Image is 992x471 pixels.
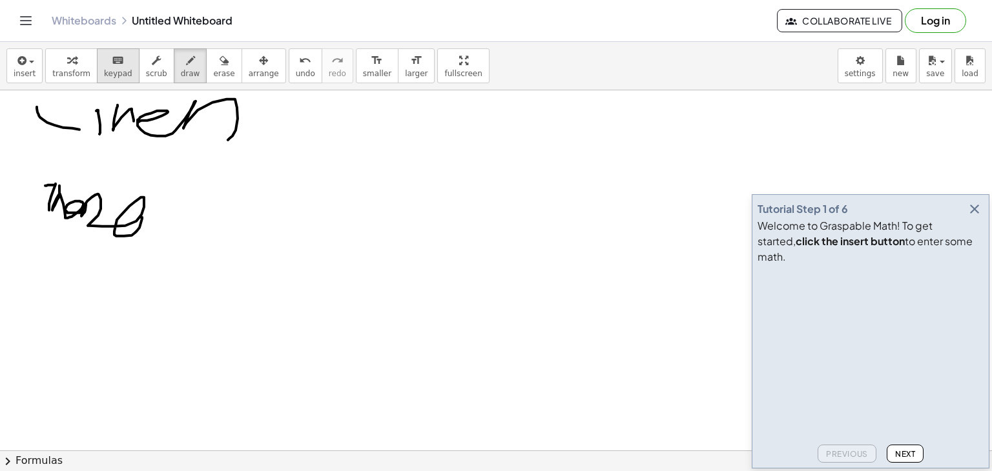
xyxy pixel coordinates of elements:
button: format_sizelarger [398,48,435,83]
div: Tutorial Step 1 of 6 [758,201,848,217]
span: transform [52,69,90,78]
button: scrub [139,48,174,83]
i: format_size [410,53,422,68]
span: Collaborate Live [788,15,891,26]
span: insert [14,69,36,78]
span: erase [213,69,234,78]
span: redo [329,69,346,78]
span: arrange [249,69,279,78]
button: save [919,48,952,83]
button: format_sizesmaller [356,48,398,83]
span: scrub [146,69,167,78]
span: draw [181,69,200,78]
button: load [955,48,986,83]
div: Welcome to Graspable Math! To get started, to enter some math. [758,218,984,265]
a: Whiteboards [52,14,116,27]
button: arrange [242,48,286,83]
button: keyboardkeypad [97,48,139,83]
button: settings [838,48,883,83]
span: larger [405,69,428,78]
b: click the insert button [796,234,905,248]
button: erase [206,48,242,83]
span: undo [296,69,315,78]
button: Log in [905,8,966,33]
i: redo [331,53,344,68]
span: smaller [363,69,391,78]
i: keyboard [112,53,124,68]
button: draw [174,48,207,83]
span: new [893,69,909,78]
button: Next [887,445,924,463]
i: format_size [371,53,383,68]
span: keypad [104,69,132,78]
i: undo [299,53,311,68]
button: undoundo [289,48,322,83]
button: Collaborate Live [777,9,902,32]
span: Next [895,449,915,459]
button: insert [6,48,43,83]
span: save [926,69,944,78]
button: redoredo [322,48,353,83]
button: transform [45,48,98,83]
span: settings [845,69,876,78]
span: load [962,69,978,78]
button: new [885,48,916,83]
span: fullscreen [444,69,482,78]
button: Toggle navigation [15,10,36,31]
button: fullscreen [437,48,489,83]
